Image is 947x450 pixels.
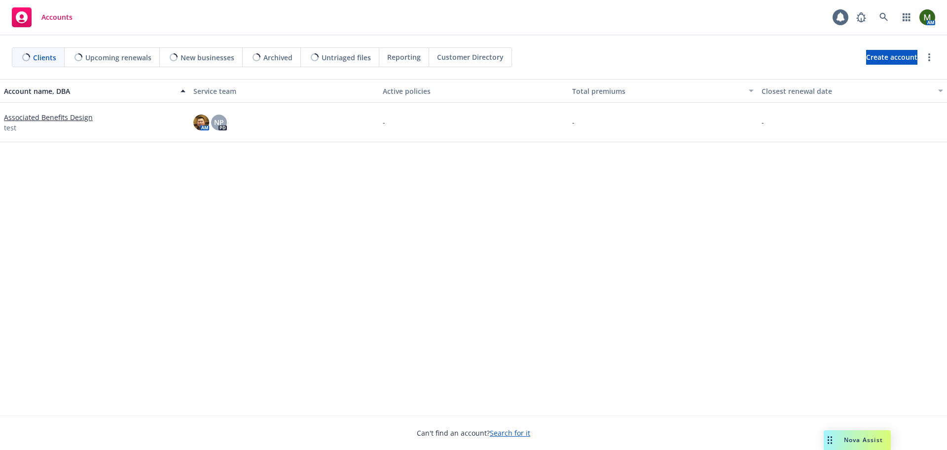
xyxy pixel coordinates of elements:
[866,48,917,67] span: Create account
[897,7,916,27] a: Switch app
[387,52,421,62] span: Reporting
[490,428,530,438] a: Search for it
[383,117,385,127] span: -
[4,112,93,123] a: Associated Benefits Design
[322,52,371,63] span: Untriaged files
[181,52,234,63] span: New businesses
[33,52,56,63] span: Clients
[417,428,530,438] span: Can't find an account?
[568,79,758,103] button: Total premiums
[824,430,891,450] button: Nova Assist
[851,7,871,27] a: Report a Bug
[383,86,564,96] div: Active policies
[214,117,224,127] span: NP
[379,79,568,103] button: Active policies
[4,86,175,96] div: Account name, DBA
[866,50,917,65] a: Create account
[923,51,935,63] a: more
[824,430,836,450] div: Drag to move
[572,86,743,96] div: Total premiums
[85,52,151,63] span: Upcoming renewals
[844,436,883,444] span: Nova Assist
[189,79,379,103] button: Service team
[193,86,375,96] div: Service team
[874,7,894,27] a: Search
[193,115,209,130] img: photo
[437,52,504,62] span: Customer Directory
[263,52,292,63] span: Archived
[762,117,764,127] span: -
[4,123,16,133] span: test
[762,86,932,96] div: Closest renewal date
[919,9,935,25] img: photo
[572,117,575,127] span: -
[41,13,73,21] span: Accounts
[8,3,76,31] a: Accounts
[758,79,947,103] button: Closest renewal date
